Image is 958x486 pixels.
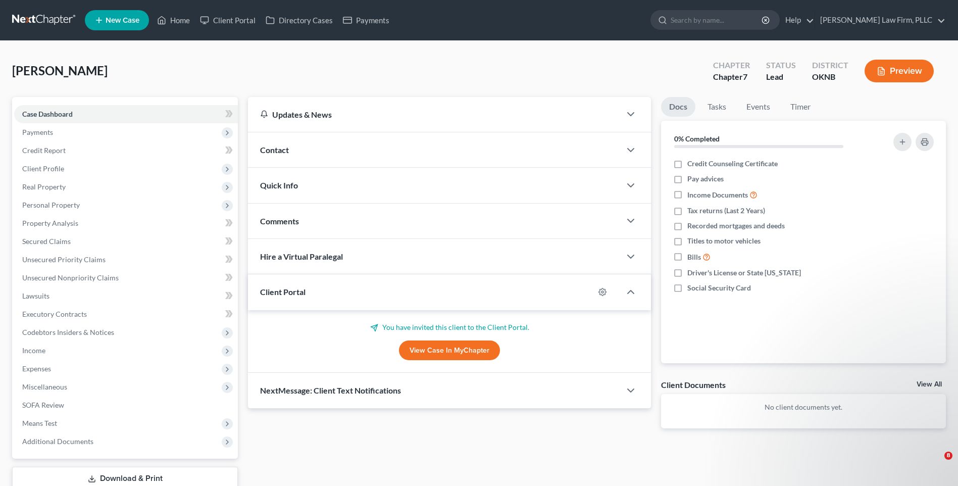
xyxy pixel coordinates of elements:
[687,283,751,293] span: Social Security Card
[687,190,748,200] span: Income Documents
[699,97,734,117] a: Tasks
[674,134,720,143] strong: 0% Completed
[22,164,64,173] span: Client Profile
[14,232,238,251] a: Secured Claims
[152,11,195,29] a: Home
[22,219,78,227] span: Property Analysis
[260,180,298,190] span: Quick Info
[669,402,938,412] p: No client documents yet.
[661,97,695,117] a: Docs
[687,236,761,246] span: Titles to motor vehicles
[260,252,343,261] span: Hire a Virtual Paralegal
[812,60,848,71] div: District
[713,71,750,83] div: Chapter
[22,255,106,264] span: Unsecured Priority Claims
[713,60,750,71] div: Chapter
[106,17,139,24] span: New Case
[22,328,114,336] span: Codebtors Insiders & Notices
[687,268,801,278] span: Driver's License or State [US_STATE]
[687,174,724,184] span: Pay advices
[260,287,306,297] span: Client Portal
[22,110,73,118] span: Case Dashboard
[399,341,500,361] a: View Case in MyChapter
[687,159,778,169] span: Credit Counseling Certificate
[22,128,53,136] span: Payments
[14,396,238,414] a: SOFA Review
[14,287,238,305] a: Lawsuits
[865,60,934,82] button: Preview
[780,11,814,29] a: Help
[14,251,238,269] a: Unsecured Priority Claims
[815,11,945,29] a: [PERSON_NAME] Law Firm, PLLC
[812,71,848,83] div: OKNB
[261,11,338,29] a: Directory Cases
[260,385,401,395] span: NextMessage: Client Text Notifications
[738,97,778,117] a: Events
[22,182,66,191] span: Real Property
[22,437,93,446] span: Additional Documents
[338,11,394,29] a: Payments
[22,401,64,409] span: SOFA Review
[766,60,796,71] div: Status
[22,291,49,300] span: Lawsuits
[917,381,942,388] a: View All
[14,214,238,232] a: Property Analysis
[260,322,639,332] p: You have invited this client to the Client Portal.
[22,346,45,355] span: Income
[743,72,747,81] span: 7
[782,97,819,117] a: Timer
[687,221,785,231] span: Recorded mortgages and deeds
[944,452,952,460] span: 8
[671,11,763,29] input: Search by name...
[22,237,71,246] span: Secured Claims
[12,63,108,78] span: [PERSON_NAME]
[14,141,238,160] a: Credit Report
[260,145,289,155] span: Contact
[22,273,119,282] span: Unsecured Nonpriority Claims
[766,71,796,83] div: Lead
[661,379,726,390] div: Client Documents
[22,382,67,391] span: Miscellaneous
[195,11,261,29] a: Client Portal
[260,216,299,226] span: Comments
[687,252,701,262] span: Bills
[687,206,765,216] span: Tax returns (Last 2 Years)
[924,452,948,476] iframe: Intercom live chat
[22,201,80,209] span: Personal Property
[22,146,66,155] span: Credit Report
[22,364,51,373] span: Expenses
[14,305,238,323] a: Executory Contracts
[260,109,609,120] div: Updates & News
[14,269,238,287] a: Unsecured Nonpriority Claims
[14,105,238,123] a: Case Dashboard
[22,419,57,427] span: Means Test
[22,310,87,318] span: Executory Contracts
